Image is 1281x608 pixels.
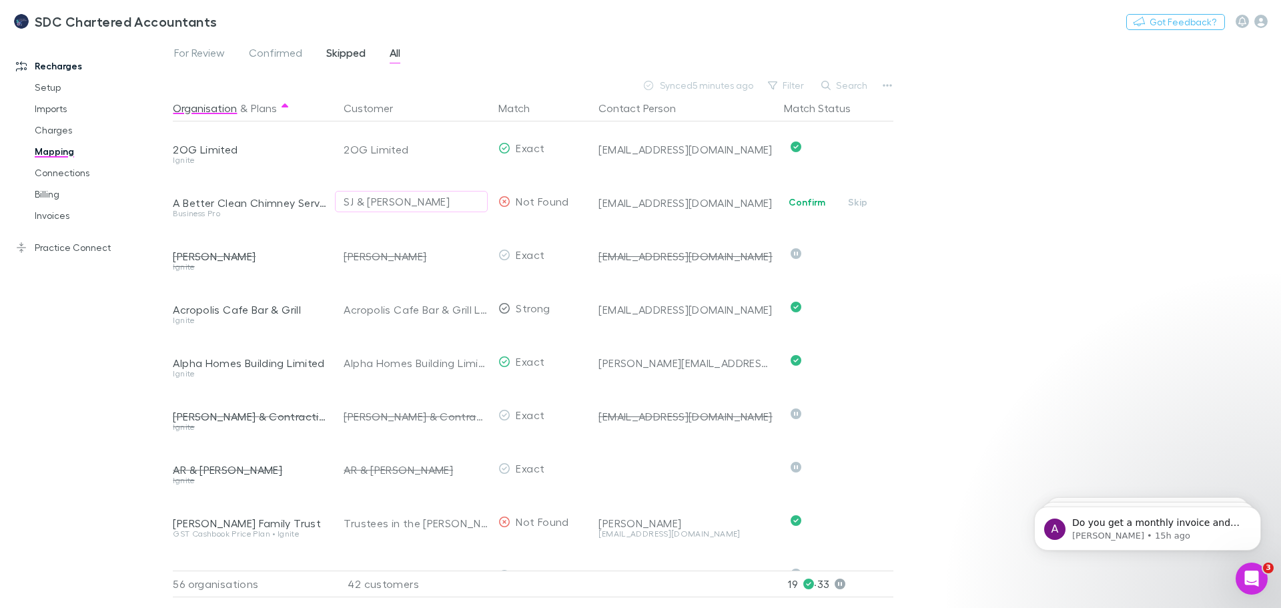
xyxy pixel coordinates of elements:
[598,356,773,370] div: [PERSON_NAME][EMAIL_ADDRESS][DOMAIN_NAME]
[344,390,488,443] div: [PERSON_NAME] & Contracting Limited
[390,46,400,63] span: All
[780,194,834,210] button: Confirm
[173,423,328,431] div: Ignite
[173,210,328,218] div: Business Pro
[791,462,801,473] svg: Skipped
[173,356,328,370] div: Alpha Homes Building Limited
[173,316,328,324] div: Ignite
[791,141,801,152] svg: Confirmed
[344,336,488,390] div: Alpha Homes Building Limited
[344,230,488,283] div: [PERSON_NAME]
[791,248,801,259] svg: Skipped
[173,156,328,164] div: Ignite
[598,410,773,423] div: [EMAIL_ADDRESS][DOMAIN_NAME]
[344,194,450,210] div: SJ & [PERSON_NAME]
[13,13,29,29] img: SDC Chartered Accountants's Logo
[35,13,218,29] h3: SDC Chartered Accountants
[788,571,893,597] p: 19 · 33
[173,570,328,583] div: [PERSON_NAME]
[344,497,488,550] div: Trustees in the [PERSON_NAME] Family Trust
[791,302,801,312] svg: Confirmed
[598,570,773,583] div: [PERSON_NAME]
[344,283,488,336] div: Acropolis Cafe Bar & Grill Limited
[249,46,302,63] span: Confirmed
[791,408,801,419] svg: Skipped
[516,355,544,368] span: Exact
[21,77,180,98] a: Setup
[173,303,328,316] div: Acropolis Cafe Bar & Grill
[516,515,568,528] span: Not Found
[21,184,180,205] a: Billing
[173,250,328,263] div: [PERSON_NAME]
[784,95,867,121] button: Match Status
[598,196,773,210] div: [EMAIL_ADDRESS][DOMAIN_NAME]
[598,95,692,121] button: Contact Person
[598,530,773,538] div: [EMAIL_ADDRESS][DOMAIN_NAME]
[21,141,180,162] a: Mapping
[791,515,801,526] svg: Confirmed
[173,477,328,485] div: Ignite
[173,95,328,121] div: &
[3,55,180,77] a: Recharges
[174,46,225,63] span: For Review
[643,76,761,95] div: 5 minutes ago
[1263,563,1274,573] span: 3
[251,95,277,121] button: Plans
[326,46,366,63] span: Skipped
[516,408,544,421] span: Exact
[173,370,328,378] div: Ignite
[815,77,875,93] button: Search
[173,517,328,530] div: [PERSON_NAME] Family Trust
[516,462,544,475] span: Exact
[1014,479,1281,572] iframe: Intercom notifications message
[1236,563,1268,595] iframe: Intercom live chat
[173,530,328,538] div: GST Cashbook Price Plan • Ignite
[21,98,180,119] a: Imports
[173,571,333,597] div: 56 organisations
[498,95,546,121] button: Match
[660,79,693,91] span: Synced
[791,355,801,366] svg: Confirmed
[21,119,180,141] a: Charges
[598,250,773,263] div: [EMAIL_ADDRESS][DOMAIN_NAME]
[344,550,488,603] div: [PERSON_NAME]
[173,463,328,477] div: AR & [PERSON_NAME]
[598,517,773,530] div: [PERSON_NAME]
[333,571,493,597] div: 42 customers
[598,143,773,156] div: [EMAIL_ADDRESS][DOMAIN_NAME]
[173,95,237,121] button: Organisation
[3,237,180,258] a: Practice Connect
[791,569,801,579] svg: Skipped
[335,191,488,212] button: SJ & [PERSON_NAME]
[598,303,773,316] div: [EMAIL_ADDRESS][DOMAIN_NAME]
[344,443,488,497] div: AR & [PERSON_NAME]
[5,5,226,37] a: SDC Chartered Accountants
[344,123,488,176] div: 2OG Limited
[516,302,550,314] span: Strong
[173,143,328,156] div: 2OG Limited
[173,410,328,423] div: [PERSON_NAME] & Contracting Limited
[516,141,544,154] span: Exact
[173,263,328,271] div: Ignite
[516,195,568,208] span: Not Found
[344,95,409,121] button: Customer
[516,569,544,581] span: Exact
[761,77,812,93] button: Filter
[21,162,180,184] a: Connections
[837,194,879,210] button: Skip
[21,205,180,226] a: Invoices
[516,248,544,261] span: Exact
[1126,14,1225,30] button: Got Feedback?
[173,196,328,210] div: A Better Clean Chimney Services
